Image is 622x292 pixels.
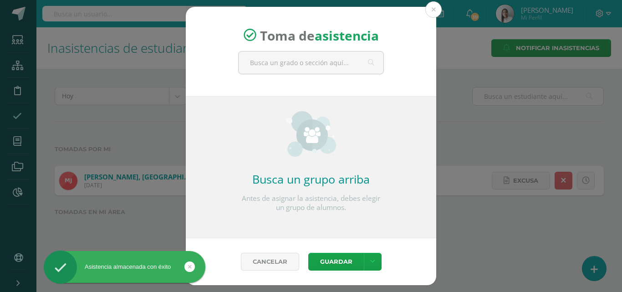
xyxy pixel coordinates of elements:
[239,51,383,74] input: Busca un grado o sección aquí...
[315,26,379,44] strong: asistencia
[238,171,384,187] h2: Busca un grupo arriba
[286,111,336,157] img: groups_small.png
[44,263,205,271] div: Asistencia almacenada con éxito
[308,253,364,271] button: Guardar
[425,1,442,18] button: Close (Esc)
[238,194,384,212] p: Antes de asignar la asistencia, debes elegir un grupo de alumnos.
[260,26,379,44] span: Toma de
[241,253,299,271] a: Cancelar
